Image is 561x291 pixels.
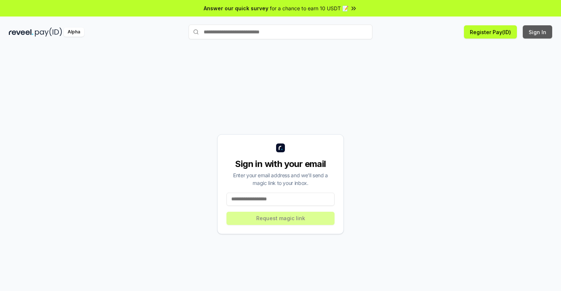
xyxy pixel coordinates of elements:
[204,4,268,12] span: Answer our quick survey
[464,25,517,39] button: Register Pay(ID)
[270,4,349,12] span: for a chance to earn 10 USDT 📝
[226,171,335,187] div: Enter your email address and we’ll send a magic link to your inbox.
[9,28,33,37] img: reveel_dark
[35,28,62,37] img: pay_id
[226,158,335,170] div: Sign in with your email
[64,28,84,37] div: Alpha
[523,25,552,39] button: Sign In
[276,143,285,152] img: logo_small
